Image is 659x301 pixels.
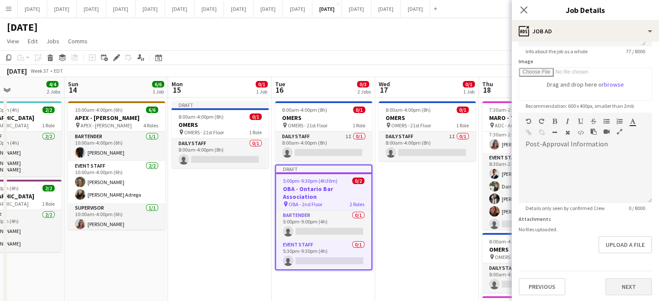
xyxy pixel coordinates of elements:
div: 8:00am-4:00pm (8h)0/1OMERS OMERS - 21st Floor1 RoleDaily Staff1I0/18:00am-4:00pm (8h) [379,101,476,161]
span: 0/3 [357,81,369,87]
app-job-card: 8:00am-4:00pm (8h)0/1OMERS OMERS - 21st Floor1 RoleDaily Staff1I0/18:00am-4:00pm (8h) [275,101,372,161]
span: ADC - American Drive [495,122,542,129]
button: Strikethrough [591,118,597,125]
span: 4 Roles [143,122,158,129]
app-card-role: Bartender1/110:00am-4:00pm (6h)[PERSON_NAME] [68,132,165,161]
span: Mon [172,80,183,88]
app-job-card: 7:30am-2:30pm (7h)7/10MARO - TJX ADC - American Drive3 Roles Supervisor1/17:30am-2:30pm (7h)[PERS... [482,101,579,230]
h3: APEX - [PERSON_NAME] [68,114,165,122]
span: 6/6 [146,107,158,113]
div: [DATE] [7,67,27,75]
span: Thu [482,80,493,88]
span: 2 Roles [350,201,364,207]
span: 7:30am-2:30pm (7h) [489,107,534,113]
span: 1 Role [42,201,55,207]
button: Previous [519,278,565,295]
div: 10:00am-4:00pm (6h)6/6APEX - [PERSON_NAME] APEX - [PERSON_NAME]4 RolesBartender1/110:00am-4:00pm ... [68,101,165,230]
span: OBA - 2nd Floor [289,201,322,207]
span: OMERS - 21st Floor [184,129,224,136]
span: Week 37 [29,68,50,74]
app-card-role: Daily Staff0/18:00am-4:00pm (8h) [172,139,269,168]
span: 2/2 [42,107,55,113]
span: 10:00am-4:00pm (6h) [75,107,123,113]
div: 1 Job [256,88,267,95]
a: Comms [65,36,91,47]
span: 8:00am-4:00pm (8h) [179,113,224,120]
div: 2 Jobs [47,88,60,95]
button: [DATE] [136,0,165,17]
span: 17 [377,85,390,95]
span: 1 Role [249,129,262,136]
span: 14 [67,85,78,95]
button: Undo [526,118,532,125]
span: 15 [170,85,183,95]
h3: OMERS [379,114,476,122]
button: [DATE] [18,0,47,17]
span: Wed [379,80,390,88]
app-card-role: Supervisor1/17:30am-2:30pm (7h)[PERSON_NAME] [482,123,579,153]
span: Recommendation: 600 x 400px, smaller than 2mb [519,103,641,109]
button: Paste as plain text [591,128,597,135]
button: [DATE] [401,0,430,17]
app-card-role: Supervisor1/110:00am-4:00pm (6h)[PERSON_NAME] [68,203,165,233]
span: OMERS - 21st Floor [495,254,535,260]
span: OMERS - 21st Floor [288,122,328,129]
app-card-role: Event Staff4/58:30am-2:30pm (6h)[PERSON_NAME]Daira Chala[PERSON_NAME][PERSON_NAME] [482,153,579,233]
button: [DATE] [342,0,371,17]
span: 8:00am-4:00pm (8h) [386,107,431,113]
span: 1 Role [42,122,55,129]
button: Redo [539,118,545,125]
span: OMERS - 21st Floor [391,122,431,129]
span: Info about the job as a whole [519,48,594,55]
button: [DATE] [283,0,312,17]
button: [DATE] [195,0,224,17]
div: Job Ad [512,21,659,42]
button: Upload a file [598,236,652,253]
span: 18 [481,85,493,95]
span: View [7,37,19,45]
app-card-role: Daily Staff1I0/18:00am-4:00pm (8h) [275,132,372,161]
button: Text Color [630,118,636,125]
h3: OMERS [275,114,372,122]
h3: OMERS [482,246,579,253]
a: Edit [24,36,41,47]
span: 0 / 8000 [622,205,652,211]
h3: MARO - TJX [482,114,579,122]
button: Fullscreen [617,128,623,135]
div: Draft5:00pm-9:30pm (4h30m)0/2OBA - Ontario Bar Association OBA - 2nd Floor2 RolesBartender0/15:00... [275,165,372,270]
span: 77 / 8000 [619,48,652,55]
span: 0/1 [353,107,365,113]
button: [DATE] [47,0,77,17]
span: 2/2 [42,185,55,191]
app-card-role: Event Staff2/210:00am-4:00pm (6h)[PERSON_NAME][PERSON_NAME] Adrega [68,161,165,203]
span: 16 [274,85,285,95]
app-card-role: Daily Staff1I0/18:00am-4:00pm (8h) [482,263,579,293]
button: Insert video [604,128,610,135]
app-card-role: Daily Staff1I0/18:00am-4:00pm (8h) [379,132,476,161]
button: Clear Formatting [565,129,571,136]
span: Tue [275,80,285,88]
span: 0/1 [463,81,475,87]
app-job-card: Draft8:00am-4:00pm (8h)0/1OMERS OMERS - 21st Floor1 RoleDaily Staff0/18:00am-4:00pm (8h) [172,101,269,168]
button: HTML Code [578,129,584,136]
button: [DATE] [371,0,401,17]
div: 8:00am-4:00pm (8h)0/1OMERS OMERS - 21st Floor1 RoleDaily Staff1I0/18:00am-4:00pm (8h) [482,233,579,293]
a: View [3,36,23,47]
h1: [DATE] [7,21,38,34]
button: [DATE] [253,0,283,17]
div: Draft [172,101,269,108]
span: 1 Role [456,122,469,129]
span: Sun [68,80,78,88]
div: EDT [54,68,63,74]
div: No files uploaded. [519,226,652,233]
span: APEX - [PERSON_NAME] [81,122,132,129]
span: 0/1 [256,81,268,87]
span: Jobs [46,37,59,45]
span: 5:00pm-9:30pm (4h30m) [283,178,338,184]
div: Draft [276,165,371,172]
div: 1 Job [463,88,474,95]
label: Attachments [519,216,551,222]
